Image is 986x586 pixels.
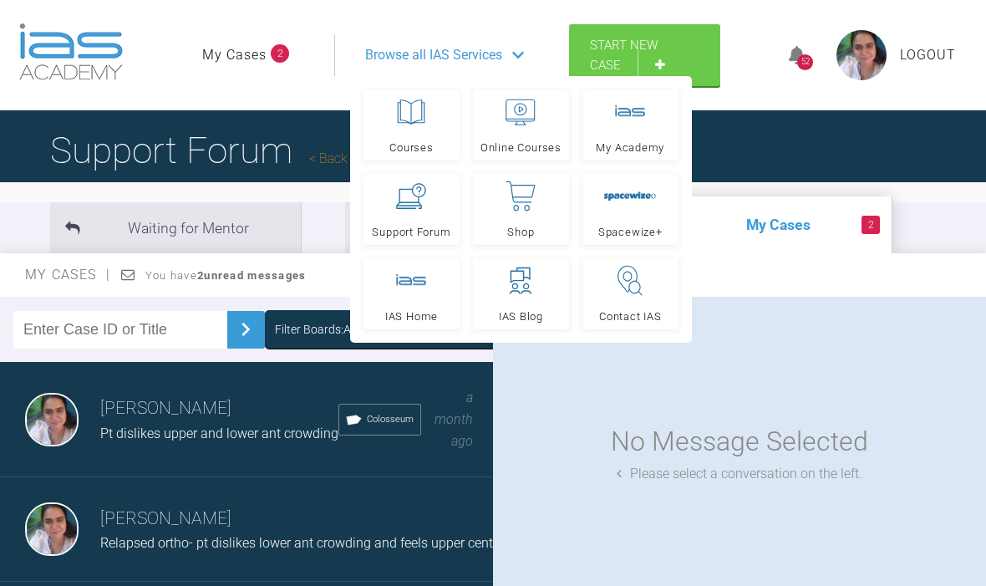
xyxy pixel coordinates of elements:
[25,267,111,283] span: My Cases
[275,320,356,339] div: Filter Boards: All
[100,425,338,441] span: Pt dislikes upper and lower ant crowding
[363,89,460,161] a: Courses
[271,44,289,63] span: 2
[473,174,569,245] a: Shop
[617,463,862,485] div: Please select a conversation on the left.
[309,150,401,166] a: Back to Home
[641,196,892,253] li: My Cases
[50,202,301,253] li: Waiting for Mentor
[363,258,460,329] a: IAS Home
[480,142,562,153] span: Online Courses
[50,121,401,180] h1: Support Forum
[100,505,658,533] h3: [PERSON_NAME]
[611,420,868,463] div: No Message Selected
[599,311,662,322] span: Contact IAS
[232,316,259,343] img: chevronRight.28bd32b0.svg
[797,54,813,70] div: 52
[598,227,663,237] span: Spacewize+
[582,89,679,161] a: My Academy
[473,89,569,161] a: Online Courses
[202,44,267,66] a: My Cases
[836,30,887,80] img: profile.png
[145,269,307,282] span: You have
[569,24,720,86] a: Start New Case
[363,174,460,245] a: Support Forum
[372,227,450,237] span: Support Forum
[582,174,679,245] a: Spacewize+
[900,44,956,66] a: Logout
[435,390,473,448] span: a month ago
[499,311,543,322] span: IAS Blog
[197,269,306,282] strong: 2 unread messages
[473,258,569,329] a: IAS Blog
[861,216,880,234] span: 2
[25,393,79,446] img: Shaveta Sharma
[596,142,664,153] span: My Academy
[100,395,338,423] h3: [PERSON_NAME]
[582,258,679,329] a: Contact IAS
[13,311,227,349] input: Enter Case ID or Title
[25,502,79,556] img: Shaveta Sharma
[507,227,534,237] span: Shop
[19,23,123,80] img: logo-light.3e3ef733.png
[389,142,433,153] span: Courses
[367,412,414,427] span: Colosseum
[385,311,438,322] span: IAS Home
[365,44,502,66] span: Browse all IAS Services
[345,202,596,253] li: Completed Cases
[100,535,658,551] span: Relapsed ortho- pt dislikes lower ant crowding and feels upper centrals have started to protrude
[590,38,658,73] span: Start New Case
